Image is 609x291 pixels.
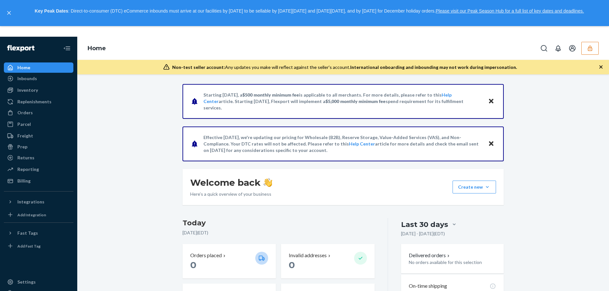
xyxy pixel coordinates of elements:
[17,230,38,236] div: Fast Tags
[409,259,496,266] p: No orders available for this selection
[203,92,482,111] p: Starting [DATE], a is applicable to all merchants. For more details, please refer to this article...
[17,64,30,71] div: Home
[17,212,46,218] div: Add Integration
[17,144,27,150] div: Prep
[82,39,111,58] ol: breadcrumbs
[17,199,44,205] div: Integrations
[4,197,73,207] button: Integrations
[35,8,68,14] strong: Key Peak Dates
[4,119,73,129] a: Parcel
[17,87,38,93] div: Inventory
[17,99,52,105] div: Replenishments
[88,45,106,52] a: Home
[15,5,28,10] span: Chat
[203,134,482,154] p: Effective [DATE], we're updating our pricing for Wholesale (B2B), Reserve Storage, Value-Added Se...
[487,139,495,149] button: Close
[453,181,496,193] button: Create new
[4,97,73,107] a: Replenishments
[4,176,73,186] a: Billing
[17,279,36,285] div: Settings
[4,228,73,238] button: Fast Tags
[325,99,386,104] span: $5,000 monthly minimum fee
[409,282,447,290] p: On-time shipping
[4,142,73,152] a: Prep
[566,42,579,55] button: Open account menu
[409,252,451,259] button: Delivered orders
[289,259,295,270] span: 0
[15,6,603,17] p: : Direct-to-consumer (DTC) eCommerce inbounds must arrive at our facilities by [DATE] to be sella...
[4,210,73,220] a: Add Integration
[4,62,73,73] a: Home
[538,42,550,55] button: Open Search Box
[289,252,327,259] p: Invalid addresses
[172,64,517,70] div: Any updates you make will reflect against the seller's account.
[4,73,73,84] a: Inbounds
[17,109,33,116] div: Orders
[61,42,73,55] button: Close Navigation
[190,177,272,188] h1: Welcome back
[349,141,375,146] a: Help Center
[487,97,495,106] button: Close
[190,252,222,259] p: Orders placed
[17,155,34,161] div: Returns
[436,8,584,14] a: Please visit our Peak Season Hub for a full list of key dates and deadlines.
[183,244,276,278] button: Orders placed 0
[17,166,39,173] div: Reporting
[263,178,272,187] img: hand-wave emoji
[183,218,375,228] h3: Today
[4,153,73,163] a: Returns
[4,164,73,174] a: Reporting
[17,178,31,184] div: Billing
[190,191,272,197] p: Here’s a quick overview of your business
[401,220,448,230] div: Last 30 days
[7,45,34,52] img: Flexport logo
[4,131,73,141] a: Freight
[4,85,73,95] a: Inventory
[242,92,299,98] span: $500 monthly minimum fee
[17,75,37,82] div: Inbounds
[281,244,374,278] button: Invalid addresses 0
[4,108,73,118] a: Orders
[172,64,225,70] span: Non-test seller account:
[4,277,73,287] a: Settings
[401,230,445,237] p: [DATE] - [DATE] ( EDT )
[190,259,196,270] span: 0
[350,64,517,70] span: International onboarding and inbounding may not work during impersonation.
[17,133,33,139] div: Freight
[17,243,41,249] div: Add Fast Tag
[6,10,12,16] button: close,
[4,241,73,251] a: Add Fast Tag
[552,42,565,55] button: Open notifications
[17,121,31,127] div: Parcel
[183,230,375,236] p: [DATE] ( EDT )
